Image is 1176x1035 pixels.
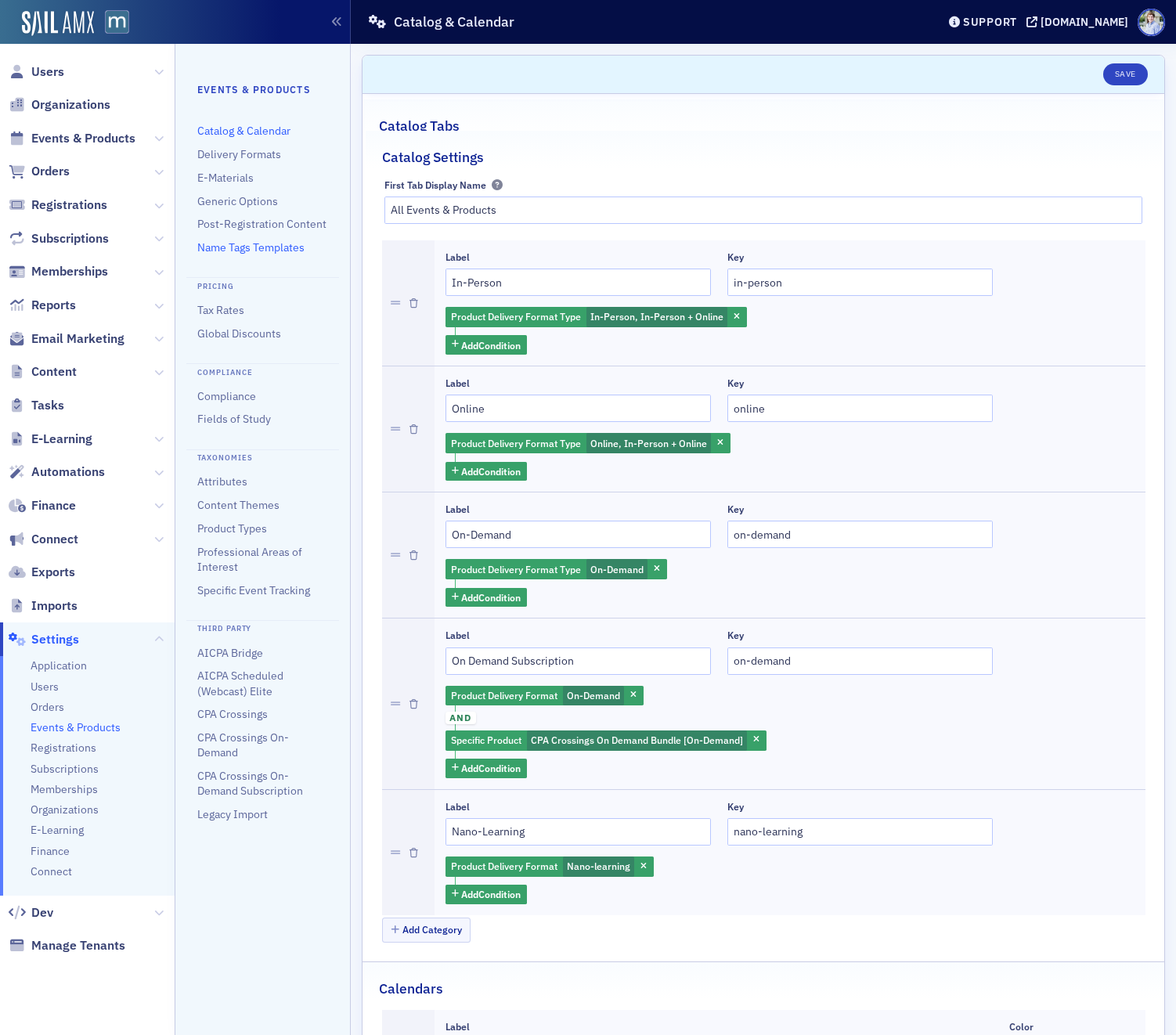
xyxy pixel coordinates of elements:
[197,194,278,208] a: Generic Options
[446,433,730,453] div: Online, In-Person + Online
[31,762,99,777] span: Subscriptions
[31,680,59,694] span: Users
[197,147,281,161] a: Delivery Formats
[9,130,135,147] a: Events & Products
[451,689,557,701] span: Product Delivery Format
[446,629,470,641] div: Label
[446,801,470,813] div: Label
[9,63,64,81] a: Users
[727,503,744,515] div: Key
[31,782,98,797] a: Memberships
[186,449,339,464] h4: Taxonomies
[9,531,78,548] a: Connect
[31,330,124,348] span: Email Marketing
[31,802,99,817] a: Organizations
[31,297,76,314] span: Reports
[451,437,581,449] span: Product Delivery Format Type
[446,856,654,877] div: Nano-learning
[197,412,271,426] a: Fields of Study
[1138,9,1165,36] span: Profile
[31,658,87,673] a: Application
[9,96,110,114] a: Organizations
[197,769,303,798] a: CPA Crossings On-Demand Subscription
[590,437,707,449] span: Online, In-Person + Online
[197,171,254,185] a: E-Materials
[31,904,53,921] span: Dev
[31,823,84,838] a: E-Learning
[9,597,78,615] a: Imports
[31,741,96,756] a: Registrations
[446,335,528,355] button: AddCondition
[451,563,581,575] span: Product Delivery Format Type
[461,887,521,901] span: Add Condition
[9,631,79,648] a: Settings
[461,464,521,478] span: Add Condition
[186,620,339,635] h4: Third Party
[31,163,70,180] span: Orders
[31,844,70,859] a: Finance
[197,326,281,341] a: Global Discounts
[382,918,471,942] button: Add Category
[446,462,528,481] button: AddCondition
[197,730,289,759] a: CPA Crossings On-Demand
[9,904,53,921] a: Dev
[382,147,484,168] h2: Catalog Settings
[446,1021,470,1033] div: Label
[31,597,78,615] span: Imports
[31,564,75,581] span: Exports
[446,559,667,579] div: On-Demand
[446,377,470,389] div: Label
[9,463,105,481] a: Automations
[9,363,77,380] a: Content
[31,230,109,247] span: Subscriptions
[197,646,263,660] a: AICPA Bridge
[31,431,92,448] span: E-Learning
[727,377,744,389] div: Key
[9,197,107,214] a: Registrations
[379,116,460,136] h2: Catalog Tabs
[31,864,72,879] span: Connect
[22,11,94,36] img: SailAMX
[9,263,108,280] a: Memberships
[197,583,310,597] a: Specific Event Tracking
[31,397,64,414] span: Tasks
[9,163,70,180] a: Orders
[9,497,76,514] a: Finance
[590,310,723,323] span: In-Person, In-Person + Online
[94,10,129,37] a: View Homepage
[446,588,528,608] button: AddCondition
[31,497,76,514] span: Finance
[31,631,79,648] span: Settings
[186,363,339,378] h4: Compliance
[186,277,339,292] h4: Pricing
[31,720,121,735] span: Events & Products
[451,310,581,323] span: Product Delivery Format Type
[384,179,486,191] div: First Tab Display Name
[590,563,644,575] span: On-Demand
[727,629,744,641] div: Key
[446,705,476,730] button: and
[727,251,744,263] div: Key
[31,363,77,380] span: Content
[9,564,75,581] a: Exports
[567,860,630,872] span: Nano-learning
[31,700,64,715] span: Orders
[9,937,125,954] a: Manage Tenants
[446,503,470,515] div: Label
[531,734,743,746] span: CPA Crossings On Demand Bundle [On-Demand]
[9,397,64,414] a: Tasks
[446,307,747,327] div: In-Person, In-Person + Online
[451,734,521,746] span: Specific Product
[446,251,470,263] div: Label
[31,531,78,548] span: Connect
[197,124,290,138] a: Catalog & Calendar
[31,197,107,214] span: Registrations
[9,230,109,247] a: Subscriptions
[197,240,305,254] a: Name Tags Templates
[197,545,302,574] a: Professional Areas of Interest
